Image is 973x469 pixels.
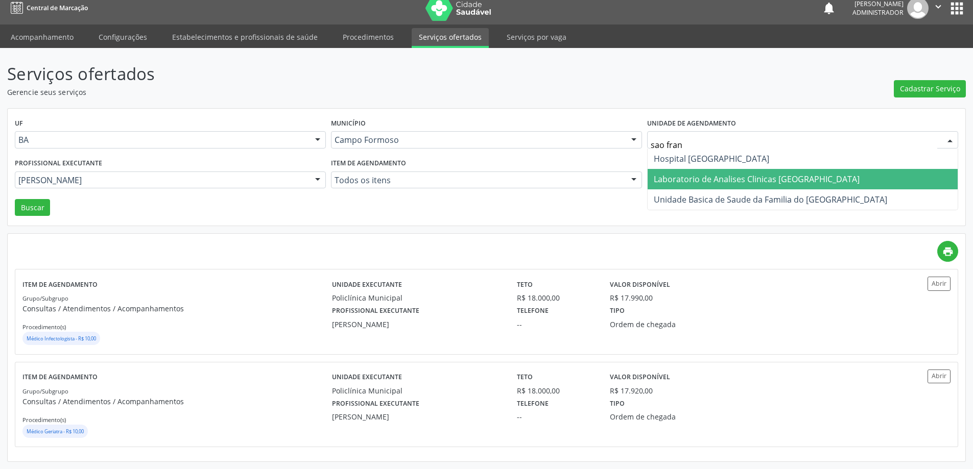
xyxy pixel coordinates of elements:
a: Configurações [91,28,154,46]
i: print [942,246,954,257]
label: Teto [517,277,533,292]
span: BA [18,135,305,145]
p: Gerencie seus serviços [7,87,678,97]
a: Serviços por vaga [500,28,574,46]
span: Cadastrar Serviço [900,83,960,94]
label: UF [15,116,23,132]
small: Grupo/Subgrupo [22,387,68,395]
a: Serviços ofertados [412,28,489,48]
button: notifications [822,1,836,15]
label: Unidade executante [332,369,402,385]
span: Central de Marcação [27,4,88,12]
a: Procedimentos [336,28,401,46]
label: Município [331,116,366,132]
a: Estabelecimentos e profissionais de saúde [165,28,325,46]
small: Médico Geriatra - R$ 10,00 [27,428,84,435]
div: [PERSON_NAME] [332,411,503,422]
small: Médico Infectologista - R$ 10,00 [27,335,96,342]
div: Policlínica Municipal [332,292,503,303]
button: Abrir [928,369,951,383]
div: R$ 18.000,00 [517,292,595,303]
a: print [937,241,958,262]
span: [PERSON_NAME] [18,175,305,185]
label: Tipo [610,396,625,412]
label: Teto [517,369,533,385]
input: Selecione um estabelecimento [651,135,937,155]
div: [PERSON_NAME] [332,319,503,330]
label: Valor disponível [610,277,670,292]
label: Item de agendamento [22,277,98,292]
span: Administrador [852,8,904,17]
div: Policlínica Municipal [332,385,503,396]
span: Hospital [GEOGRAPHIC_DATA] [654,153,769,164]
a: Acompanhamento [4,28,81,46]
span: Campo Formoso [335,135,621,145]
label: Tipo [610,303,625,319]
label: Telefone [517,396,549,412]
div: R$ 18.000,00 [517,385,595,396]
label: Item de agendamento [22,369,98,385]
label: Telefone [517,303,549,319]
p: Serviços ofertados [7,61,678,87]
label: Valor disponível [610,369,670,385]
small: Procedimento(s) [22,323,66,331]
p: Consultas / Atendimentos / Acompanhamentos [22,396,332,407]
span: Todos os itens [335,175,621,185]
div: Ordem de chegada [610,319,734,330]
p: Consultas / Atendimentos / Acompanhamentos [22,303,332,314]
i:  [933,1,944,12]
div: -- [517,411,595,422]
button: Buscar [15,199,50,216]
label: Profissional executante [332,303,419,319]
label: Profissional executante [332,396,419,412]
div: Ordem de chegada [610,411,734,422]
label: Profissional executante [15,156,102,171]
label: Item de agendamento [331,156,406,171]
span: Laboratorio de Analises Clinicas [GEOGRAPHIC_DATA] [654,174,860,185]
label: Unidade de agendamento [647,116,736,132]
span: Unidade Basica de Saude da Familia do [GEOGRAPHIC_DATA] [654,194,887,205]
small: Grupo/Subgrupo [22,294,68,302]
div: -- [517,319,595,330]
small: Procedimento(s) [22,416,66,424]
button: Abrir [928,277,951,290]
button: Cadastrar Serviço [894,80,966,97]
label: Unidade executante [332,277,402,292]
div: R$ 17.990,00 [610,292,653,303]
div: R$ 17.920,00 [610,385,653,396]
